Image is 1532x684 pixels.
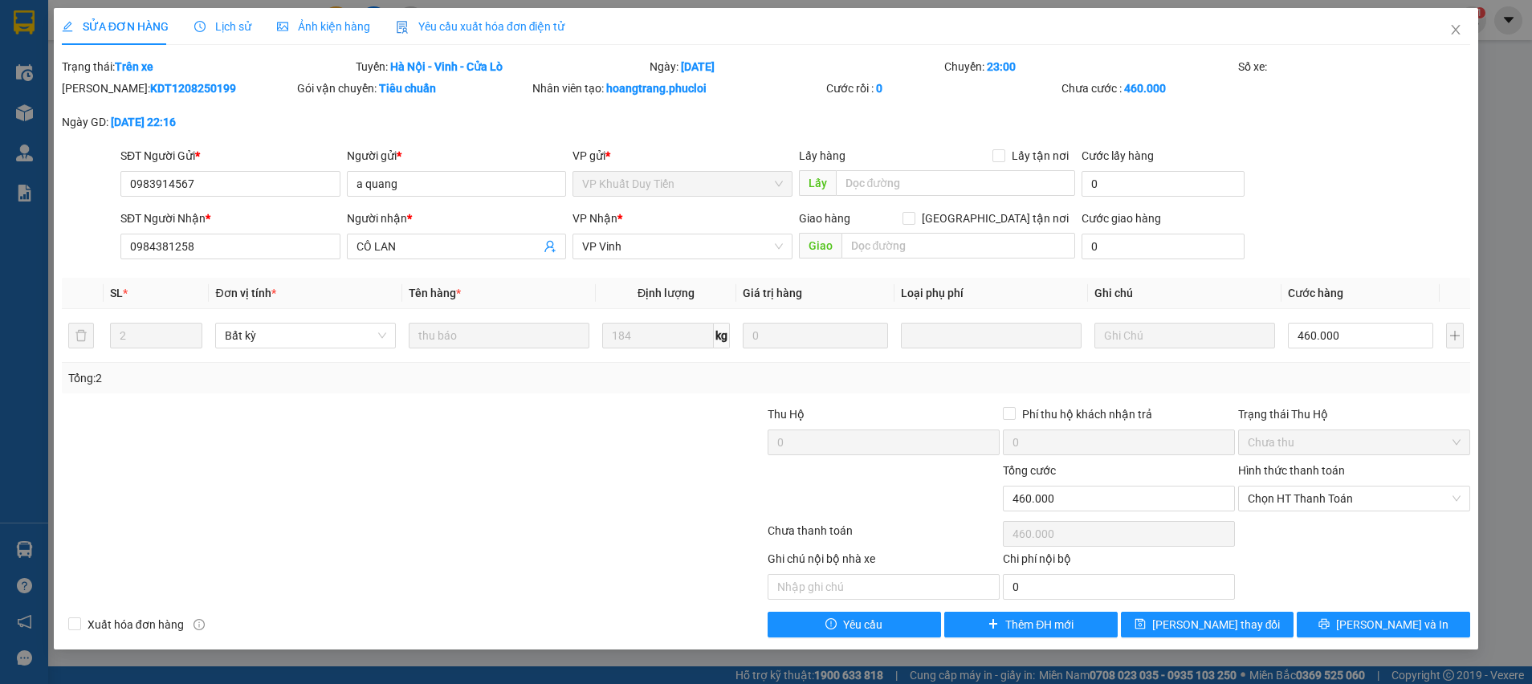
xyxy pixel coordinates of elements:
span: user-add [544,240,556,253]
b: [DATE] 22:16 [111,116,176,128]
div: Ngày: [648,58,942,75]
button: save[PERSON_NAME] thay đổi [1121,612,1294,637]
input: Dọc đường [841,233,1075,259]
button: printer[PERSON_NAME] và In [1297,612,1470,637]
button: exclamation-circleYêu cầu [768,612,941,637]
input: Cước lấy hàng [1082,171,1245,197]
div: Ghi chú nội bộ nhà xe [768,550,1000,574]
span: Lấy [799,170,836,196]
span: info-circle [194,619,205,630]
b: hoangtrang.phucloi [606,82,707,95]
input: Cước giao hàng [1082,234,1245,259]
input: Nhập ghi chú [768,574,1000,600]
div: Chưa thanh toán [766,522,1001,550]
span: VP Vinh [582,234,783,259]
span: plus [988,618,999,631]
span: Giao [799,233,841,259]
div: Người gửi [347,147,567,165]
span: picture [277,21,288,32]
b: 0 [876,82,882,95]
div: Gói vận chuyển: [297,79,529,97]
span: edit [62,21,73,32]
div: Người nhận [347,210,567,227]
div: Chuyến: [943,58,1237,75]
div: Chưa cước : [1061,79,1294,97]
span: VP Nhận [572,212,617,225]
div: Trạng thái: [60,58,354,75]
b: KDT1208250199 [150,82,236,95]
span: Phí thu hộ khách nhận trả [1016,405,1159,423]
div: Số xe: [1237,58,1472,75]
div: Ngày GD: [62,113,294,131]
input: Ghi Chú [1094,323,1275,348]
img: icon [396,21,409,34]
div: Nhân viên tạo: [532,79,823,97]
input: 0 [743,323,888,348]
span: Tên hàng [409,287,461,299]
button: delete [68,323,94,348]
th: Loại phụ phí [894,278,1088,309]
span: Giao hàng [799,212,850,225]
div: SĐT Người Nhận [120,210,340,227]
span: Cước hàng [1288,287,1343,299]
span: Định lượng [638,287,695,299]
span: SL [110,287,123,299]
span: Thu Hộ [768,408,805,421]
div: [PERSON_NAME]: [62,79,294,97]
span: Lịch sử [194,20,251,33]
button: plusThêm ĐH mới [944,612,1118,637]
label: Cước lấy hàng [1082,149,1154,162]
span: Yêu cầu [843,616,882,633]
span: save [1135,618,1146,631]
span: [GEOGRAPHIC_DATA] tận nơi [915,210,1075,227]
span: [PERSON_NAME] và In [1336,616,1448,633]
div: SĐT Người Gửi [120,147,340,165]
span: kg [714,323,730,348]
span: Ảnh kiện hàng [277,20,370,33]
b: [DATE] [681,60,715,73]
input: VD: Bàn, Ghế [409,323,589,348]
b: Trên xe [115,60,153,73]
span: VP Khuất Duy Tiến [582,172,783,196]
b: Hà Nội - Vinh - Cửa Lò [390,60,503,73]
span: close [1449,23,1462,36]
button: plus [1446,323,1464,348]
div: Tuyến: [354,58,648,75]
button: Close [1433,8,1478,53]
span: Yêu cầu xuất hóa đơn điện tử [396,20,565,33]
span: SỬA ĐƠN HÀNG [62,20,169,33]
label: Cước giao hàng [1082,212,1161,225]
span: Thêm ĐH mới [1005,616,1074,633]
div: Trạng thái Thu Hộ [1238,405,1470,423]
span: Xuất hóa đơn hàng [81,616,190,633]
span: clock-circle [194,21,206,32]
span: Bất kỳ [225,324,386,348]
span: Lấy tận nơi [1005,147,1075,165]
span: Chưa thu [1248,430,1461,454]
span: printer [1318,618,1330,631]
div: Cước rồi : [826,79,1058,97]
b: Tiêu chuẩn [379,82,436,95]
span: Giá trị hàng [743,287,802,299]
b: 460.000 [1124,82,1166,95]
span: Chọn HT Thanh Toán [1248,487,1461,511]
span: [PERSON_NAME] thay đổi [1152,616,1281,633]
b: 23:00 [987,60,1016,73]
input: Dọc đường [836,170,1075,196]
div: Chi phí nội bộ [1003,550,1235,574]
div: VP gửi [572,147,792,165]
div: Tổng: 2 [68,369,592,387]
label: Hình thức thanh toán [1238,464,1345,477]
span: exclamation-circle [825,618,837,631]
span: Đơn vị tính [215,287,275,299]
th: Ghi chú [1088,278,1281,309]
span: Tổng cước [1003,464,1056,477]
span: Lấy hàng [799,149,845,162]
